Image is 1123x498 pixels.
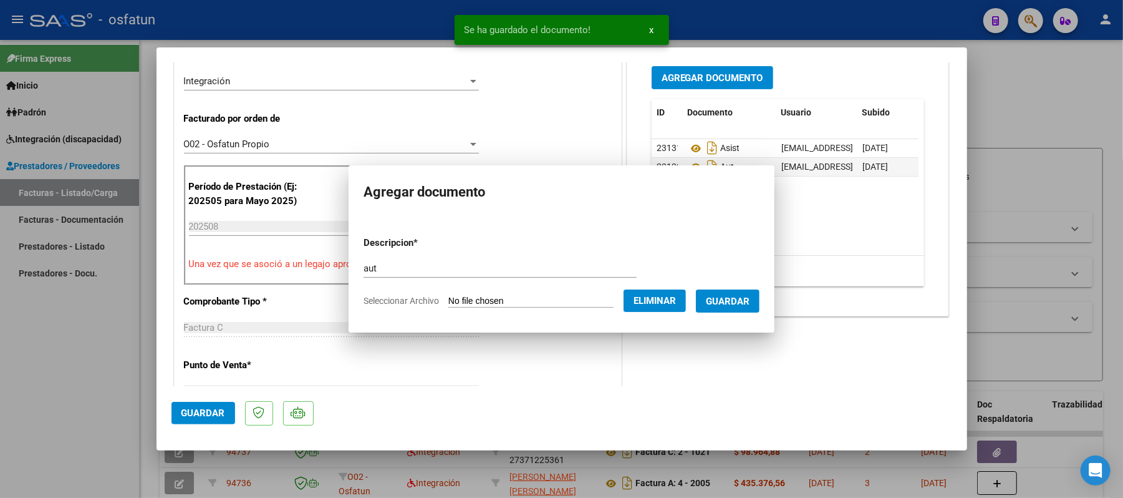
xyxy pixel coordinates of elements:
span: 23131 [657,143,682,153]
span: Subido [862,107,890,117]
i: Descargar documento [704,138,720,158]
span: Usuario [781,107,812,117]
datatable-header-cell: Usuario [776,99,857,126]
button: Guardar [696,290,759,313]
span: ID [657,107,665,117]
p: Descripcion [364,236,483,250]
span: Documento [688,107,733,117]
div: DOCUMENTACIÓN RESPALDATORIA [627,57,949,316]
p: Comprobante Tipo * [184,295,312,309]
span: [EMAIL_ADDRESS][DOMAIN_NAME] - [PERSON_NAME] [781,162,993,172]
button: Guardar [171,402,235,424]
span: O02 - Osfatun Propio [184,139,270,150]
datatable-header-cell: Documento [683,99,776,126]
p: Punto de Venta [184,358,312,373]
span: 23133 [657,162,682,172]
span: Seleccionar Archivo [364,296,439,306]
span: Integración [184,76,231,87]
span: [EMAIL_ADDRESS][DOMAIN_NAME] - [PERSON_NAME] [781,143,993,153]
span: Guardar [181,408,225,419]
span: [DATE] [862,162,888,172]
div: 2 total [652,256,925,287]
button: Eliminar [624,290,686,312]
p: Facturado por orden de [184,112,312,126]
datatable-header-cell: Subido [857,99,920,126]
span: Guardar [706,296,749,307]
span: x [650,24,654,36]
span: Asist [688,144,740,154]
div: Open Intercom Messenger [1081,456,1111,486]
span: Aut [688,162,734,172]
p: Período de Prestación (Ej: 202505 para Mayo 2025) [189,180,314,208]
span: Eliminar [634,295,676,306]
span: Agregar Documento [662,72,763,84]
span: Factura C [184,322,224,333]
p: Una vez que se asoció a un legajo aprobado no se puede cambiar el período de prestación. [189,257,607,271]
button: Agregar Documento [652,66,773,89]
span: [DATE] [862,143,888,153]
datatable-header-cell: ID [652,99,683,126]
h2: Agregar documento [364,180,759,204]
span: Se ha guardado el documento! [465,24,591,36]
